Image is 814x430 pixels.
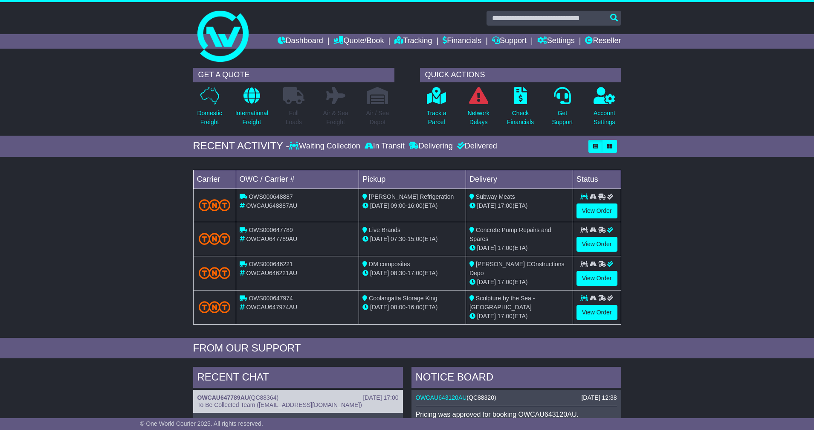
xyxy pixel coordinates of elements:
p: Pricing was approved for booking OWCAU643120AU. [416,410,617,418]
a: Settings [537,34,575,49]
p: Air / Sea Depot [366,109,389,127]
span: Concrete Pump Repairs and Spares [469,227,551,242]
a: Financials [443,34,481,49]
span: QC88320 [469,394,494,401]
span: 17:00 [498,244,513,251]
td: Pickup [359,170,466,189]
span: [DATE] [477,279,496,285]
a: AccountSettings [593,87,616,131]
p: Get Support [552,109,573,127]
div: [DATE] 12:38 [581,394,617,401]
a: View Order [576,203,617,218]
div: QUICK ACTIONS [420,68,621,82]
span: Sculpture by the Sea - [GEOGRAPHIC_DATA] [469,295,535,311]
span: 16:00 [408,304,423,311]
span: OWCAU647789AU [246,235,297,242]
div: In Transit [362,142,407,151]
div: (ETA) [469,312,569,321]
div: [DATE] 17:00 [363,394,398,401]
p: Hi [PERSON_NAME], [197,417,399,425]
div: - (ETA) [362,303,462,312]
span: 09:00 [391,202,406,209]
span: [PERSON_NAME] COnstructions Depo [469,261,565,276]
span: [DATE] [477,202,496,209]
td: Delivery [466,170,573,189]
span: 17:00 [408,270,423,276]
span: OWS000646221 [249,261,293,267]
div: (ETA) [469,278,569,287]
a: NetworkDelays [467,87,490,131]
p: Track a Parcel [427,109,446,127]
span: Subway Meats [476,193,515,200]
div: FROM OUR SUPPORT [193,342,621,354]
span: DM composites [369,261,410,267]
img: TNT_Domestic.png [199,301,231,313]
div: Waiting Collection [289,142,362,151]
span: [DATE] [477,313,496,320]
a: OWCAU643120AU [416,394,467,401]
p: Account Settings [594,109,615,127]
a: View Order [576,237,617,252]
a: Tracking [394,34,432,49]
span: 16:00 [408,202,423,209]
span: [DATE] [477,244,496,251]
td: Status [573,170,621,189]
span: OWS000648887 [249,193,293,200]
span: [DATE] [370,235,389,242]
span: [DATE] [370,270,389,276]
p: Check Financials [507,109,534,127]
span: OWCAU646221AU [246,270,297,276]
div: Delivered [455,142,497,151]
a: Reseller [585,34,621,49]
a: Quote/Book [333,34,384,49]
div: ( ) [197,394,399,401]
a: Support [492,34,527,49]
span: OWCAU648887AU [246,202,297,209]
span: 17:00 [498,202,513,209]
td: Carrier [193,170,236,189]
span: Coolangatta Storage King [369,295,437,302]
span: OWS000647789 [249,227,293,233]
a: Track aParcel [426,87,447,131]
td: OWC / Carrier # [236,170,359,189]
div: (ETA) [469,201,569,210]
a: View Order [576,271,617,286]
span: 07:30 [391,235,406,242]
a: OWCAU647789AU [197,394,249,401]
img: TNT_Domestic.png [199,199,231,211]
p: Air & Sea Freight [323,109,348,127]
span: [DATE] [370,202,389,209]
span: 17:00 [498,313,513,320]
div: GET A QUOTE [193,68,394,82]
span: Live Brands [369,227,400,233]
div: Delivering [407,142,455,151]
div: (ETA) [469,244,569,253]
p: Network Delays [467,109,489,127]
p: Full Loads [283,109,304,127]
span: To Be Collected Team ([EMAIL_ADDRESS][DOMAIN_NAME]) [197,401,362,408]
div: - (ETA) [362,269,462,278]
span: 08:30 [391,270,406,276]
span: OWCAU647974AU [246,304,297,311]
img: TNT_Domestic.png [199,267,231,279]
div: - (ETA) [362,201,462,210]
div: RECENT CHAT [193,367,403,390]
span: 08:00 [391,304,406,311]
a: DomesticFreight [197,87,222,131]
div: NOTICE BOARD [411,367,621,390]
span: QC88364 [251,394,277,401]
span: 15:00 [408,235,423,242]
span: [DATE] [370,304,389,311]
a: GetSupport [551,87,573,131]
img: TNT_Domestic.png [199,233,231,244]
div: RECENT ACTIVITY - [193,140,290,152]
span: © One World Courier 2025. All rights reserved. [140,420,263,427]
span: [PERSON_NAME] Refrigeration [369,193,454,200]
span: OWS000647974 [249,295,293,302]
p: Domestic Freight [197,109,222,127]
span: 17:00 [498,279,513,285]
div: - (ETA) [362,235,462,244]
a: Dashboard [278,34,323,49]
p: International Freight [235,109,268,127]
a: InternationalFreight [235,87,269,131]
